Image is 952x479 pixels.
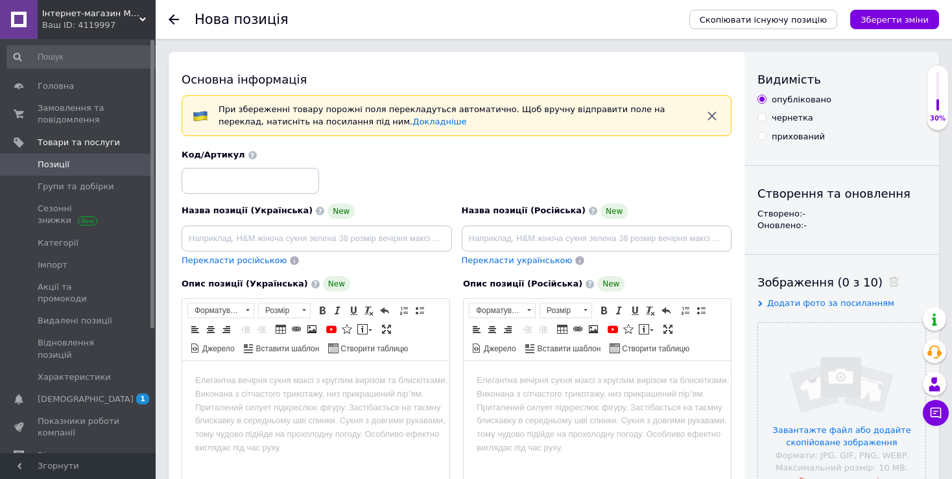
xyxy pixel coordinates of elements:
[38,181,114,193] span: Групи та добірки
[927,114,948,123] div: 30%
[379,322,394,336] a: Максимізувати
[362,303,376,318] a: Видалити форматування
[412,303,427,318] a: Вставити/видалити маркований список
[188,322,202,336] a: По лівому краю
[38,337,120,360] span: Відновлення позицій
[586,322,601,336] a: Зображення
[612,303,626,318] a: Курсив (Ctrl+I)
[38,259,67,271] span: Імпорт
[772,112,813,124] div: чернетка
[700,15,827,25] span: Скопіювати існуючу позицію
[38,415,120,439] span: Показники роботи компанії
[182,205,313,215] span: Назва позиції (Українська)
[520,322,534,336] a: Зменшити відступ
[193,108,208,124] img: :flag-ua:
[239,322,253,336] a: Зменшити відступ
[482,344,516,355] span: Джерело
[38,137,120,148] span: Товари та послуги
[305,322,319,336] a: Зображення
[540,303,579,318] span: Розмір
[536,344,601,355] span: Вставити шаблон
[38,102,120,126] span: Замовлення та повідомлення
[188,341,237,355] a: Джерело
[136,393,149,404] span: 1
[346,303,361,318] a: Підкреслений (Ctrl+U)
[501,322,515,336] a: По правому краю
[339,344,408,355] span: Створити таблицю
[643,303,658,318] a: Видалити форматування
[397,303,411,318] a: Вставити/видалити нумерований список
[315,303,329,318] a: Жирний (Ctrl+B)
[200,344,235,355] span: Джерело
[259,303,298,318] span: Розмір
[187,303,254,318] a: Форматування
[219,322,233,336] a: По правому краю
[274,322,288,336] a: Таблиця
[219,104,665,126] span: При збереженні товару порожні поля перекладуться автоматично. Щоб вручну відправити поле на перек...
[195,12,289,27] h1: Нова позиція
[757,208,926,220] div: Створено: -
[757,274,926,290] div: Зображення (0 з 10)
[597,276,625,292] span: New
[6,45,160,69] input: Пошук
[485,322,499,336] a: По центру
[38,203,120,226] span: Сезонні знижки
[608,341,691,355] a: Створити таблицю
[242,341,322,355] a: Вставити шаблон
[757,71,926,88] div: Видимість
[38,450,71,461] span: Відгуки
[412,117,466,126] a: Докладніше
[659,303,673,318] a: Повернути (Ctrl+Z)
[462,226,732,251] input: Наприклад, H&M жіноча сукня зелена 38 розмір вечірня максі з блискітками
[601,204,628,219] span: New
[621,322,636,336] a: Вставити іконку
[38,80,74,92] span: Головна
[182,71,732,88] div: Основна інформація
[462,255,573,265] span: Перекласти українською
[182,255,287,265] span: Перекласти російською
[772,131,825,143] div: прихований
[678,303,693,318] a: Вставити/видалити нумерований список
[628,303,642,318] a: Підкреслений (Ctrl+U)
[182,279,308,288] span: Опис позиції (Українська)
[38,393,134,405] span: [DEMOGRAPHIC_DATA]
[850,10,939,29] button: Зберегти зміни
[540,303,592,318] a: Розмір
[331,303,345,318] a: Курсив (Ctrl+I)
[182,226,452,251] input: Наприклад, H&M жіноча сукня зелена 38 розмір вечірня максі з блискітками
[462,205,586,215] span: Назва позиції (Російська)
[42,8,139,19] span: Інтернет-магазин MegaMarket
[757,185,926,202] div: Створення та оновлення
[470,341,518,355] a: Джерело
[327,204,355,219] span: New
[323,276,350,292] span: New
[355,322,374,336] a: Вставити повідомлення
[767,298,894,308] span: Додати фото за посиланням
[694,303,708,318] a: Вставити/видалити маркований список
[637,322,656,336] a: Вставити повідомлення
[689,10,837,29] button: Скопіювати існуючу позицію
[169,14,179,25] div: Повернутися назад
[289,322,303,336] a: Вставити/Редагувати посилання (Ctrl+L)
[204,322,218,336] a: По центру
[923,400,949,426] button: Чат з покупцем
[536,322,550,336] a: Збільшити відступ
[463,279,582,288] span: Опис позиції (Російська)
[258,303,311,318] a: Розмір
[324,322,339,336] a: Додати відео з YouTube
[42,19,156,31] div: Ваш ID: 4119997
[38,371,111,383] span: Характеристики
[927,65,949,130] div: 30% Якість заповнення
[326,341,410,355] a: Створити таблицю
[571,322,585,336] a: Вставити/Редагувати посилання (Ctrl+L)
[38,237,78,249] span: Категорії
[254,344,320,355] span: Вставити шаблон
[38,159,69,170] span: Позиції
[555,322,569,336] a: Таблиця
[861,15,929,25] i: Зберегти зміни
[38,281,120,305] span: Акції та промокоди
[340,322,354,336] a: Вставити іконку
[38,315,112,327] span: Видалені позиції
